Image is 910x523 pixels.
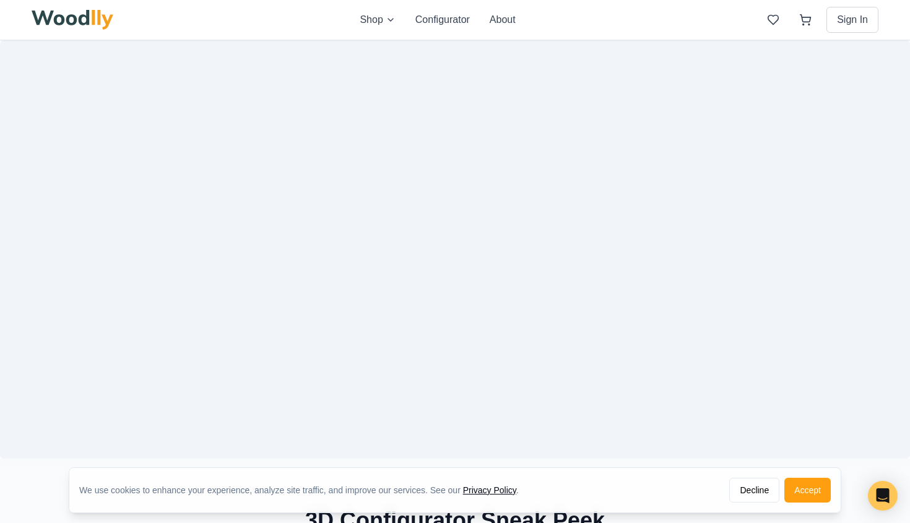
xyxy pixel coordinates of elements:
button: Shop [360,12,395,27]
button: Accept [784,478,831,503]
button: About [490,12,516,27]
div: Open Intercom Messenger [868,481,898,511]
button: Configurator [415,12,470,27]
a: Privacy Policy [463,485,516,495]
img: Woodlly [32,10,113,30]
div: We use cookies to enhance your experience, analyze site traffic, and improve our services. See our . [79,484,529,496]
button: Decline [729,478,779,503]
button: Sign In [826,7,878,33]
